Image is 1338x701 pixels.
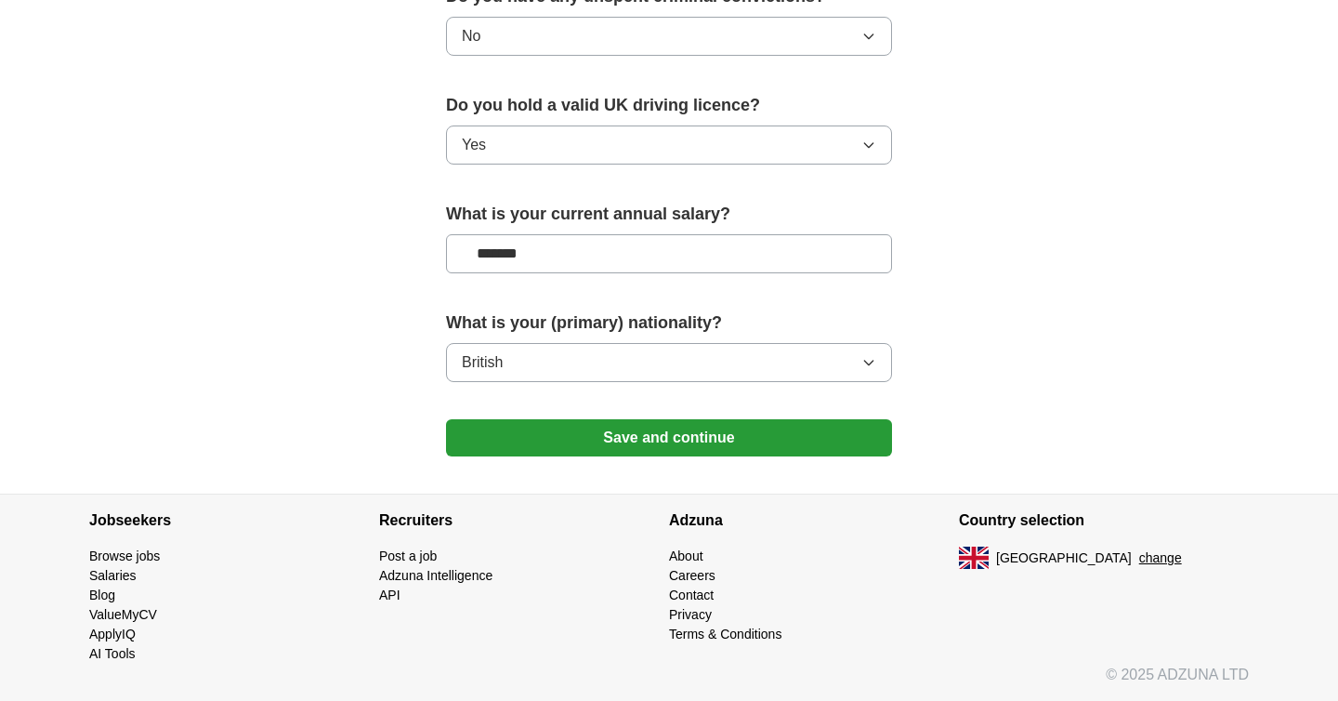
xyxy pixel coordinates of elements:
[669,568,715,583] a: Careers
[669,588,714,602] a: Contact
[446,419,892,456] button: Save and continue
[379,549,437,563] a: Post a job
[446,93,892,118] label: Do you hold a valid UK driving licence?
[959,547,989,569] img: UK flag
[446,311,892,336] label: What is your (primary) nationality?
[446,126,892,165] button: Yes
[446,202,892,227] label: What is your current annual salary?
[89,646,136,661] a: AI Tools
[669,627,781,641] a: Terms & Conditions
[462,25,480,47] span: No
[89,588,115,602] a: Blog
[379,568,492,583] a: Adzuna Intelligence
[959,495,1249,547] h4: Country selection
[89,568,137,583] a: Salaries
[89,607,157,622] a: ValueMyCV
[462,351,503,374] span: British
[89,549,160,563] a: Browse jobs
[669,607,712,622] a: Privacy
[446,343,892,382] button: British
[996,549,1132,568] span: [GEOGRAPHIC_DATA]
[89,627,136,641] a: ApplyIQ
[462,134,486,156] span: Yes
[379,588,400,602] a: API
[1139,549,1182,568] button: change
[446,17,892,56] button: No
[74,664,1264,701] div: © 2025 ADZUNA LTD
[669,549,703,563] a: About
